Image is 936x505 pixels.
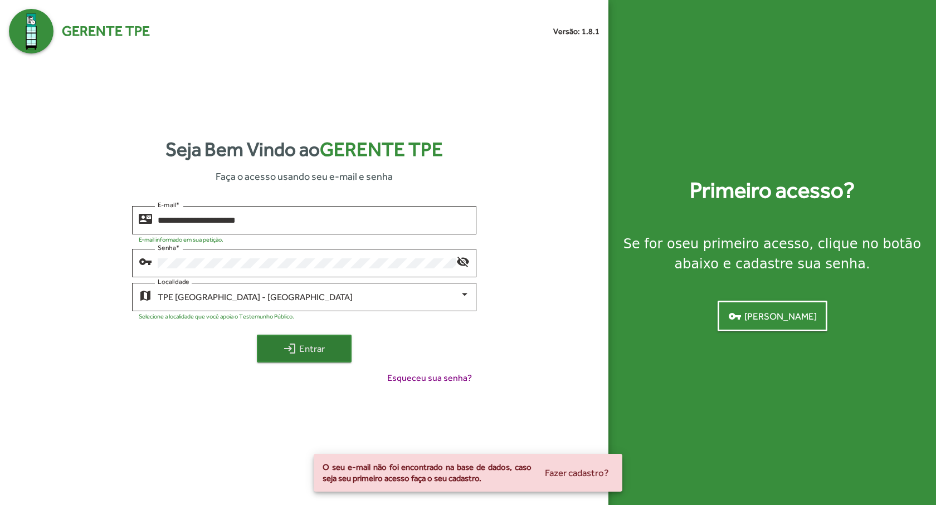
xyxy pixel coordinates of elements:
mat-icon: visibility_off [456,254,470,268]
mat-hint: Selecione a localidade que você apoia o Testemunho Público. [139,313,294,320]
span: Fazer cadastro? [545,463,609,483]
span: Entrar [267,339,342,359]
button: Entrar [257,335,352,362]
mat-icon: vpn_key [139,254,152,268]
mat-icon: contact_mail [139,212,152,225]
span: O seu e-mail não foi encontrado na base de dados, caso seja seu primeiro acesso faça o seu cadastro. [323,462,532,484]
mat-icon: vpn_key [728,310,742,323]
strong: Primeiro acesso? [690,174,855,207]
span: Esqueceu sua senha? [387,371,472,385]
div: Se for o , clique no botão abaixo e cadastre sua senha. [622,234,923,274]
strong: seu primeiro acesso [675,236,810,252]
mat-icon: login [283,342,296,355]
mat-icon: map [139,288,152,302]
img: Logo Gerente [9,9,53,53]
span: Gerente TPE [62,21,150,42]
mat-hint: E-mail informado em sua petição. [139,236,223,243]
span: Gerente TPE [320,138,443,160]
small: Versão: 1.8.1 [553,26,599,37]
span: Faça o acesso usando seu e-mail e senha [216,169,393,184]
strong: Seja Bem Vindo ao [165,135,443,164]
span: [PERSON_NAME] [728,306,817,326]
button: Fazer cadastro? [536,463,618,483]
span: TPE [GEOGRAPHIC_DATA] - [GEOGRAPHIC_DATA] [158,292,353,302]
button: [PERSON_NAME] [718,301,827,331]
